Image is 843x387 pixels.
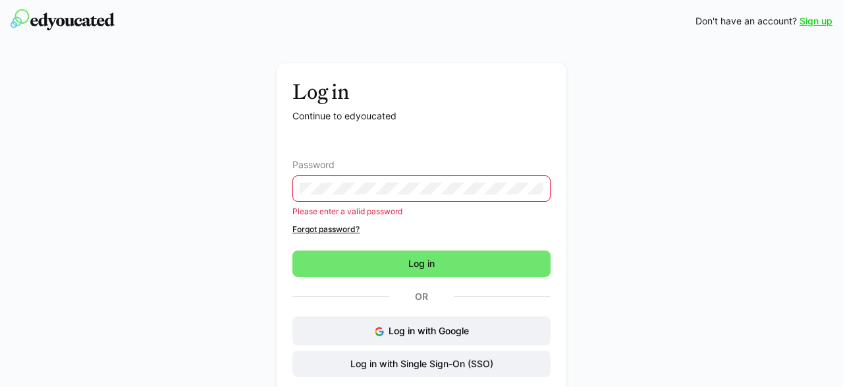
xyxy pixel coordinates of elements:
[292,79,551,104] h3: Log in
[292,160,335,170] span: Password
[11,9,115,30] img: edyoucated
[292,351,551,377] button: Log in with Single Sign-On (SSO)
[292,251,551,277] button: Log in
[389,325,469,336] span: Log in with Google
[292,224,551,235] a: Forgot password?
[389,287,454,306] p: Or
[292,206,402,216] span: Please enter a valid password
[292,109,551,123] p: Continue to edyoucated
[800,15,832,28] a: Sign up
[695,15,797,28] span: Don't have an account?
[292,316,551,345] button: Log in with Google
[348,357,495,371] span: Log in with Single Sign-On (SSO)
[406,257,437,270] span: Log in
